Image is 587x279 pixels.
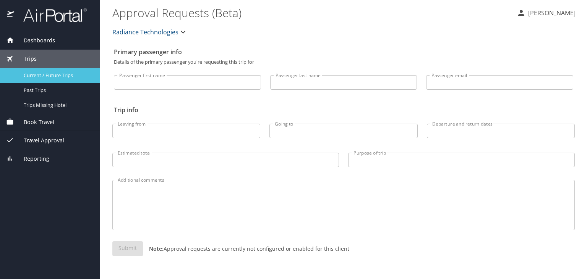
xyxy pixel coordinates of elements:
[114,60,573,65] p: Details of the primary passenger you're requesting this trip for
[514,6,579,20] button: [PERSON_NAME]
[24,87,91,94] span: Past Trips
[14,136,64,145] span: Travel Approval
[526,8,576,18] p: [PERSON_NAME]
[7,8,15,23] img: icon-airportal.png
[14,36,55,45] span: Dashboards
[15,8,87,23] img: airportal-logo.png
[14,55,37,63] span: Trips
[112,27,178,37] span: Radiance Technologies
[24,72,91,79] span: Current / Future Trips
[114,104,573,116] h2: Trip info
[114,46,573,58] h2: Primary passenger info
[14,118,54,126] span: Book Travel
[109,24,191,40] button: Radiance Technologies
[149,245,164,252] strong: Note:
[143,245,349,253] p: Approval requests are currently not configured or enabled for this client
[112,1,511,24] h1: Approval Requests (Beta)
[24,102,91,109] span: Trips Missing Hotel
[14,155,49,163] span: Reporting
